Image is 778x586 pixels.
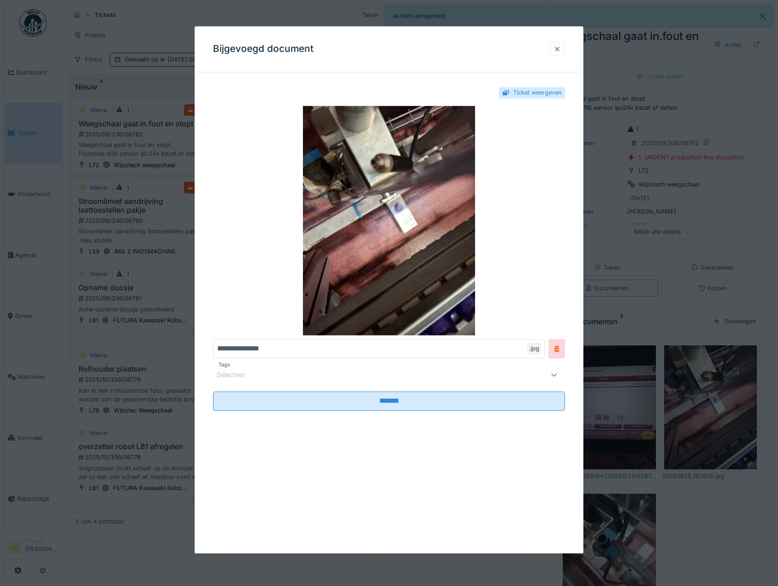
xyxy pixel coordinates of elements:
[213,106,565,336] img: 3bc893ac-3288-41ab-9aff-2bf0e0356fab-20250929_162926.jpg
[513,88,562,97] div: Ticket weergeven
[527,343,541,355] div: .jpg
[217,370,258,380] div: Selecteer
[213,43,313,55] h3: Bijgevoegd document
[217,361,232,369] label: Tags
